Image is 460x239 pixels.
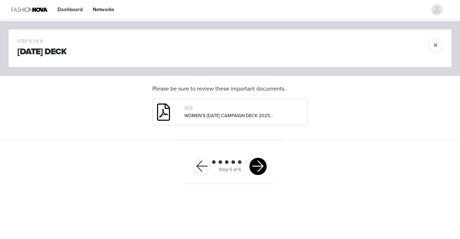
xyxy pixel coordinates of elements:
[17,38,66,45] div: STEP 5 OF 6
[88,1,119,18] a: Networks
[184,113,284,119] a: WOMEN'S [DATE] CAMPAIGN DECK 2025 (1).pdf
[219,166,241,174] div: Step 5 of 6
[433,4,440,15] div: avatar
[11,1,47,18] img: Fashion Nova Logo
[53,1,87,18] a: Dashboard
[184,105,194,111] span: PDF
[17,45,66,58] h1: [DATE] Deck
[152,84,308,93] h4: Please be sure to review these important documents.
